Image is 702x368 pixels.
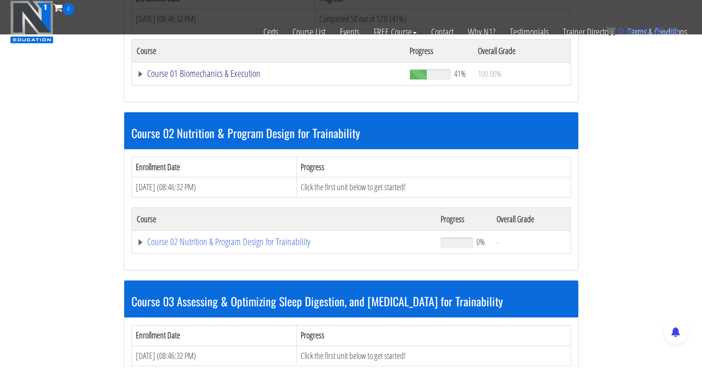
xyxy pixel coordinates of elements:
[63,3,75,15] span: 0
[621,15,694,49] a: Terms & Conditions
[54,1,75,14] a: 0
[424,15,461,49] a: Contact
[454,68,466,79] span: 41%
[492,230,571,253] td: -
[654,26,678,36] bdi: 0.00
[131,325,297,346] th: Enrollment Date
[137,69,400,78] a: Course 01 Biomechanics & Execution
[285,15,333,49] a: Course List
[131,39,405,62] th: Course
[436,207,491,230] th: Progress
[606,26,616,36] img: icon11.png
[473,39,571,62] th: Overall Grade
[503,15,556,49] a: Testimonials
[131,157,297,177] th: Enrollment Date
[10,0,54,43] img: n1-education
[131,177,297,198] td: [DATE] (08:46:32 PM)
[131,207,436,230] th: Course
[131,346,297,366] td: [DATE] (08:46:32 PM)
[476,237,485,247] span: 0%
[556,15,621,49] a: Trainer Directory
[606,26,678,36] a: 0 items: $0.00
[461,15,503,49] a: Why N1?
[405,39,473,62] th: Progress
[297,157,571,177] th: Progress
[492,207,571,230] th: Overall Grade
[131,295,571,307] h3: Course 03 Assessing & Optimizing Sleep Digestion, and [MEDICAL_DATA] for Trainability
[333,15,367,49] a: Events
[297,325,571,346] th: Progress
[297,177,571,198] td: Click the first unit below to get started!
[626,26,651,36] span: items:
[297,346,571,366] td: Click the first unit below to get started!
[256,15,285,49] a: Certs
[367,15,424,49] a: FREE Course
[618,26,623,36] span: 0
[654,26,659,36] span: $
[137,237,432,247] a: Course 02 Nutrition & Program Design for Trainability
[131,127,571,139] h3: Course 02 Nutrition & Program Design for Trainability
[473,62,571,85] td: 100.00%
